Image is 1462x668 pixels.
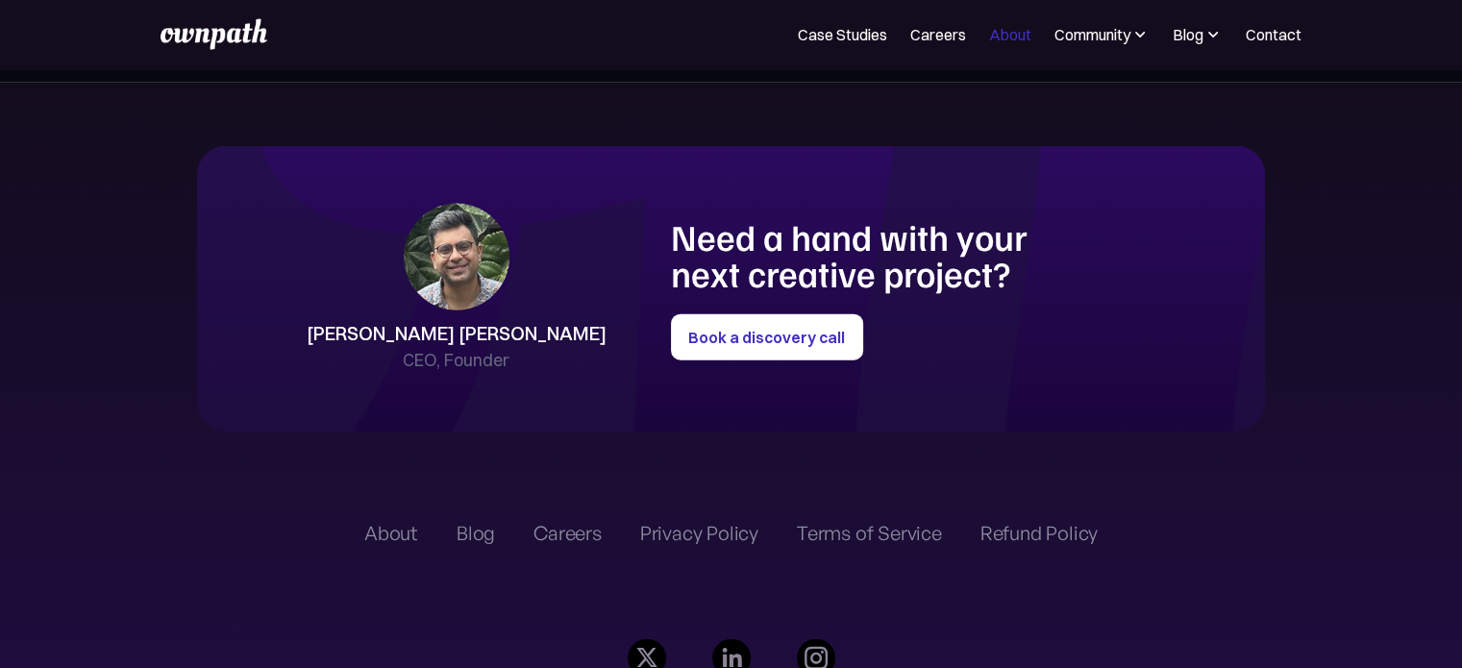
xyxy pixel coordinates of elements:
[364,522,418,545] a: About
[1173,23,1223,46] div: Blog
[533,522,602,545] a: Careers
[910,23,966,46] a: Careers
[1054,23,1150,46] div: Community
[1054,23,1130,46] div: Community
[1246,23,1301,46] a: Contact
[797,522,942,545] a: Terms of Service
[640,522,758,545] a: Privacy Policy
[989,23,1031,46] a: About
[403,347,509,374] div: CEO, Founder
[1173,23,1203,46] div: Blog
[457,522,495,545] a: Blog
[798,23,887,46] a: Case Studies
[980,522,1098,545] a: Refund Policy
[307,320,607,347] div: [PERSON_NAME] [PERSON_NAME]
[671,314,863,360] a: Book a discovery call
[671,218,1082,291] h1: Need a hand with your next creative project?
